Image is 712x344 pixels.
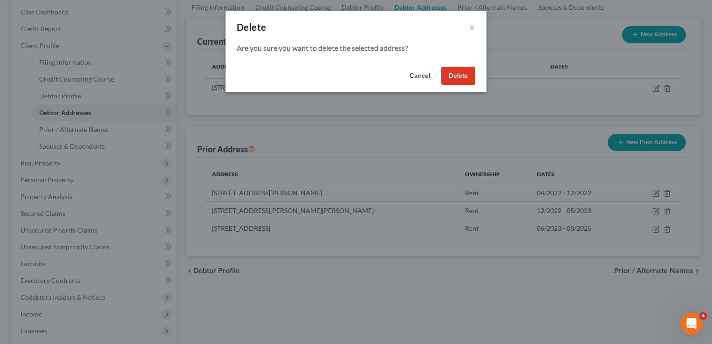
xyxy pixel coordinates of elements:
[402,67,438,85] button: Cancel
[680,312,703,335] iframe: Intercom live chat
[469,21,475,33] button: ×
[441,67,475,85] button: Delete
[237,43,475,54] p: Are you sure you want to delete the selected address?
[699,312,707,320] span: 4
[237,21,266,34] div: Delete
